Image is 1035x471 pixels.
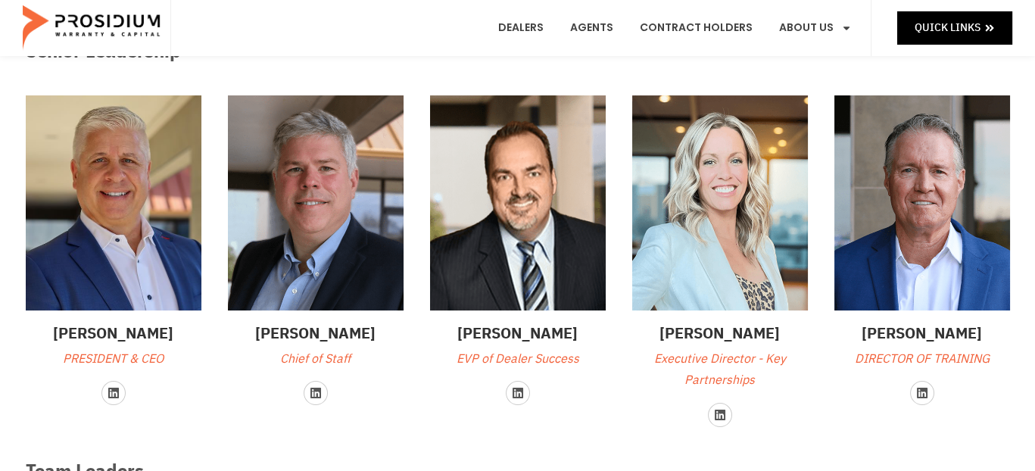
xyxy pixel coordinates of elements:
h3: [PERSON_NAME] [26,322,201,345]
a: Quick Links [897,11,1012,44]
h3: [PERSON_NAME] [834,322,1010,345]
p: EVP of Dealer Success [430,348,606,370]
h3: [PERSON_NAME] [228,322,404,345]
span: Executive Director - Key Partnerships [654,350,786,390]
p: Chief of Staff [228,348,404,370]
h3: [PERSON_NAME] [430,322,606,345]
span: Quick Links [915,18,980,37]
p: PRESIDENT & CEO [26,348,201,370]
p: DIRECTOR OF TRAINING [834,348,1010,370]
h3: [PERSON_NAME] [632,322,808,345]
